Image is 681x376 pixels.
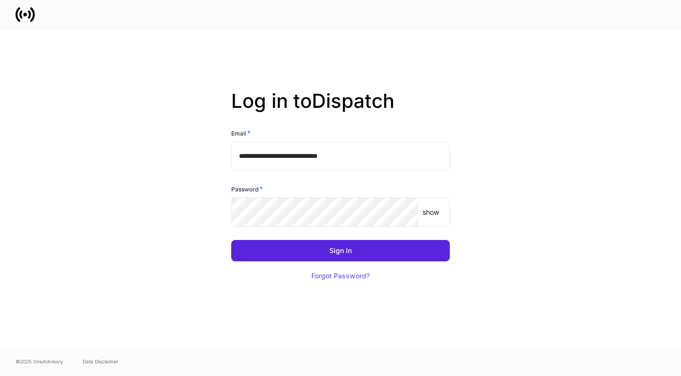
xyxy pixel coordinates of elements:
[423,207,439,217] p: show
[231,128,251,138] h6: Email
[16,358,63,365] span: © 2025 OneAdvisory
[231,240,450,261] button: Sign In
[231,184,263,194] h6: Password
[83,358,119,365] a: Data Disclaimer
[329,247,352,254] div: Sign In
[299,265,382,287] button: Forgot Password?
[231,89,450,128] h2: Log in to Dispatch
[311,273,370,279] div: Forgot Password?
